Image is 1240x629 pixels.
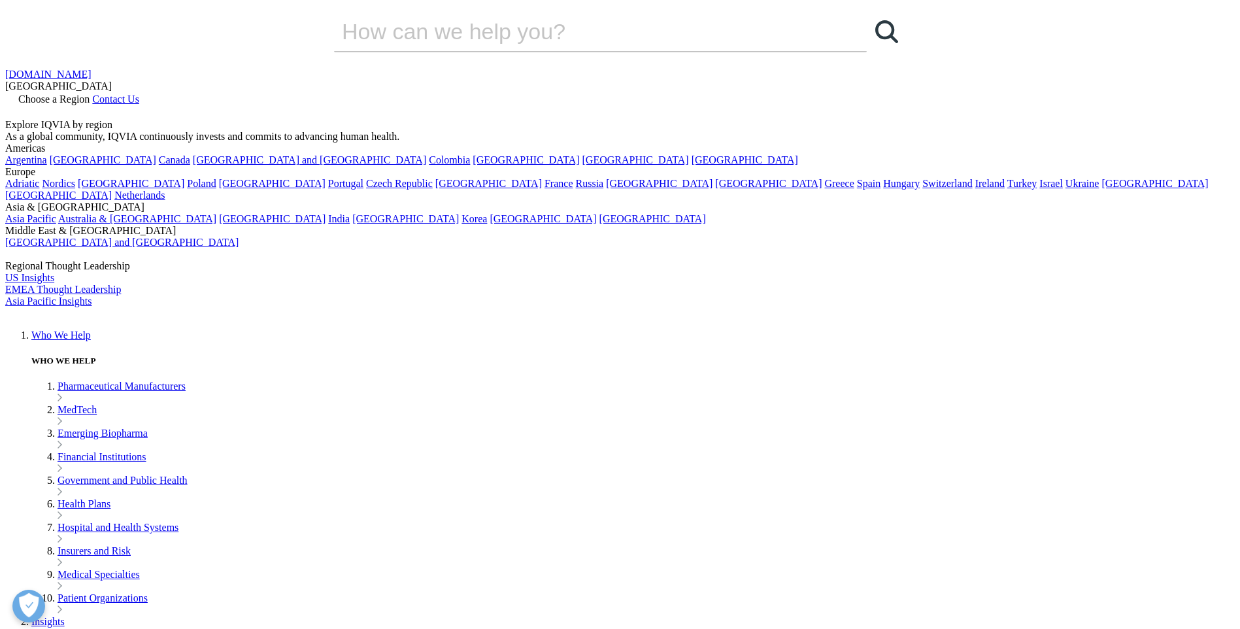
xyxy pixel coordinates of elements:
a: Patient Organizations [58,592,148,603]
a: Russia [576,178,604,189]
a: Spain [857,178,880,189]
a: Financial Institutions [58,451,146,462]
a: [GEOGRAPHIC_DATA] [5,190,112,201]
a: [GEOGRAPHIC_DATA] and [GEOGRAPHIC_DATA] [193,154,426,165]
a: [GEOGRAPHIC_DATA] [219,178,326,189]
a: [GEOGRAPHIC_DATA] [473,154,579,165]
a: Australia & [GEOGRAPHIC_DATA] [58,213,216,224]
a: Israel [1039,178,1063,189]
a: Nordics [42,178,75,189]
a: Asia Pacific Insights [5,296,92,307]
a: Hospital and Health Systems [58,522,178,533]
a: [GEOGRAPHIC_DATA] [435,178,542,189]
a: Canada [159,154,190,165]
a: Government and Public Health [58,475,188,486]
a: Ireland [975,178,1005,189]
div: Middle East & [GEOGRAPHIC_DATA] [5,225,1235,237]
a: [GEOGRAPHIC_DATA] [599,213,706,224]
a: Korea [461,213,487,224]
div: Regional Thought Leadership [5,260,1235,272]
a: [GEOGRAPHIC_DATA] [50,154,156,165]
a: [DOMAIN_NAME] [5,69,92,80]
a: Poland [187,178,216,189]
a: Switzerland [922,178,972,189]
a: Portugal [328,178,363,189]
span: Choose a Region [18,93,90,105]
div: Explore IQVIA by region [5,119,1235,131]
a: Contact Us [92,93,139,105]
a: Emerging Biopharma [58,428,148,439]
a: [GEOGRAPHIC_DATA] [715,178,822,189]
a: MedTech [58,404,97,415]
a: Argentina [5,154,47,165]
input: Search [334,12,829,51]
a: Czech Republic [366,178,433,189]
a: India [328,213,350,224]
a: Ukraine [1065,178,1099,189]
a: Insights [31,616,65,627]
a: Search [867,12,906,51]
a: Hungary [883,178,920,189]
a: [GEOGRAPHIC_DATA] [606,178,712,189]
a: Adriatic [5,178,39,189]
a: Insurers and Risk [58,545,131,556]
div: Asia & [GEOGRAPHIC_DATA] [5,201,1235,213]
h5: WHO WE HELP [31,356,1235,366]
div: Americas [5,143,1235,154]
a: Health Plans [58,498,110,509]
a: [GEOGRAPHIC_DATA] [1101,178,1208,189]
a: Asia Pacific [5,213,56,224]
a: Colombia [429,154,470,165]
a: [GEOGRAPHIC_DATA] [490,213,596,224]
a: Greece [824,178,854,189]
a: [GEOGRAPHIC_DATA] [352,213,459,224]
a: EMEA Thought Leadership [5,284,121,295]
a: [GEOGRAPHIC_DATA] [78,178,184,189]
a: [GEOGRAPHIC_DATA] [692,154,798,165]
div: [GEOGRAPHIC_DATA] [5,80,1235,92]
a: Who We Help [31,330,91,341]
button: Open Preferences [12,590,45,622]
a: [GEOGRAPHIC_DATA] [219,213,326,224]
a: Turkey [1007,178,1037,189]
a: [GEOGRAPHIC_DATA] [582,154,689,165]
a: France [545,178,573,189]
div: As a global community, IQVIA continuously invests and commits to advancing human health. [5,131,1235,143]
a: Medical Specialties [58,569,140,580]
a: Pharmaceutical Manufacturers [58,381,186,392]
a: [GEOGRAPHIC_DATA] and [GEOGRAPHIC_DATA] [5,237,239,248]
div: Europe [5,166,1235,178]
svg: Search [875,20,898,43]
a: US Insights [5,272,54,283]
a: Netherlands [114,190,165,201]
